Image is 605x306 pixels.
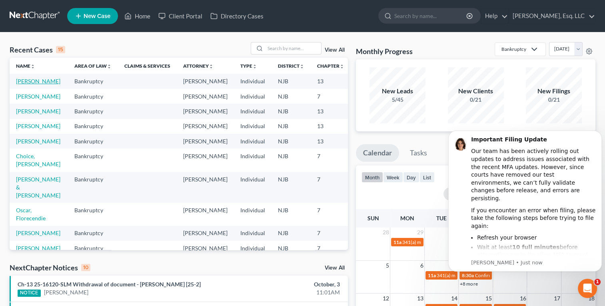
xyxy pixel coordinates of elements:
span: 5 [385,261,390,270]
td: NJB [272,104,311,119]
iframe: Intercom live chat [578,279,597,298]
div: October, 3 [238,280,340,288]
td: NJB [272,89,311,104]
span: 1 [594,279,601,285]
a: Typeunfold_more [240,63,257,69]
input: Search by name... [265,42,321,54]
a: [PERSON_NAME] [16,229,60,236]
span: 13 [416,294,424,303]
div: 5/45 [369,96,425,104]
a: Directory Cases [206,9,268,23]
td: [PERSON_NAME] [177,89,234,104]
div: 0/21 [448,96,504,104]
span: 341(a) meeting for [PERSON_NAME] [437,272,514,278]
a: [PERSON_NAME] [16,108,60,115]
i: unfold_more [209,64,214,69]
td: NJB [272,172,311,203]
span: 12 [382,294,390,303]
a: View All [325,47,345,53]
a: View All [325,265,345,271]
span: 341(a) meeting for [PERSON_NAME] [402,239,479,245]
i: unfold_more [339,64,344,69]
td: 13 [311,134,351,149]
td: Bankruptcy [68,104,118,119]
a: [PERSON_NAME] [16,78,60,85]
a: Area of Lawunfold_more [74,63,112,69]
td: Bankruptcy [68,134,118,149]
a: Attorneyunfold_more [183,63,214,69]
td: 7 [311,89,351,104]
td: Bankruptcy [68,172,118,203]
a: [PERSON_NAME] [44,288,88,296]
span: Tue [436,215,447,221]
td: Individual [234,104,272,119]
a: [PERSON_NAME], Esq. LLC [509,9,595,23]
td: 13 [311,104,351,119]
td: [PERSON_NAME] [177,172,234,203]
div: Recent Cases [10,45,65,54]
div: NextChapter Notices [10,263,90,272]
span: 11a [393,239,401,245]
td: Bankruptcy [68,203,118,225]
a: Ch-13 25-16120-SLM Withdrawal of document - [PERSON_NAME] [25-2] [18,281,201,288]
div: NOTICE [18,290,41,297]
span: 29 [416,227,424,237]
td: Bankruptcy [68,226,118,241]
td: Bankruptcy [68,89,118,104]
td: 7 [311,149,351,171]
td: Individual [234,89,272,104]
td: NJB [272,74,311,89]
a: Client Portal [154,9,206,23]
td: 7 [311,203,351,225]
a: Tasks [403,144,434,162]
div: 0/21 [526,96,582,104]
div: New Filings [526,87,582,96]
a: [PERSON_NAME] [16,93,60,100]
i: unfold_more [30,64,35,69]
button: day [403,172,419,183]
td: NJB [272,134,311,149]
td: Bankruptcy [68,119,118,134]
a: Help [481,9,508,23]
div: New Clients [448,87,504,96]
td: Individual [234,119,272,134]
span: Sun [367,215,379,221]
span: Mon [400,215,414,221]
div: 11:01AM [238,288,340,296]
td: NJB [272,203,311,225]
a: Oscar, Florecendie [16,207,46,221]
a: [PERSON_NAME] & [PERSON_NAME] [16,176,60,199]
a: Chapterunfold_more [317,63,344,69]
td: Bankruptcy [68,149,118,171]
i: unfold_more [300,64,304,69]
i: unfold_more [107,64,112,69]
div: 15 [56,46,65,53]
td: 7 [311,172,351,203]
td: Individual [234,74,272,89]
td: Individual [234,203,272,225]
td: [PERSON_NAME] [177,134,234,149]
button: week [383,172,403,183]
td: [PERSON_NAME] [177,119,234,134]
td: [PERSON_NAME] [177,104,234,119]
td: [PERSON_NAME] [177,149,234,171]
a: Home [120,9,154,23]
td: NJB [272,149,311,171]
iframe: Intercom notifications message [445,121,605,302]
td: NJB [272,241,311,256]
input: Search by name... [394,8,467,23]
h3: Monthly Progress [356,46,413,56]
a: Choice, [PERSON_NAME] [16,153,60,167]
td: [PERSON_NAME] [177,226,234,241]
td: Bankruptcy [68,74,118,89]
td: 13 [311,119,351,134]
td: 7 [311,226,351,241]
